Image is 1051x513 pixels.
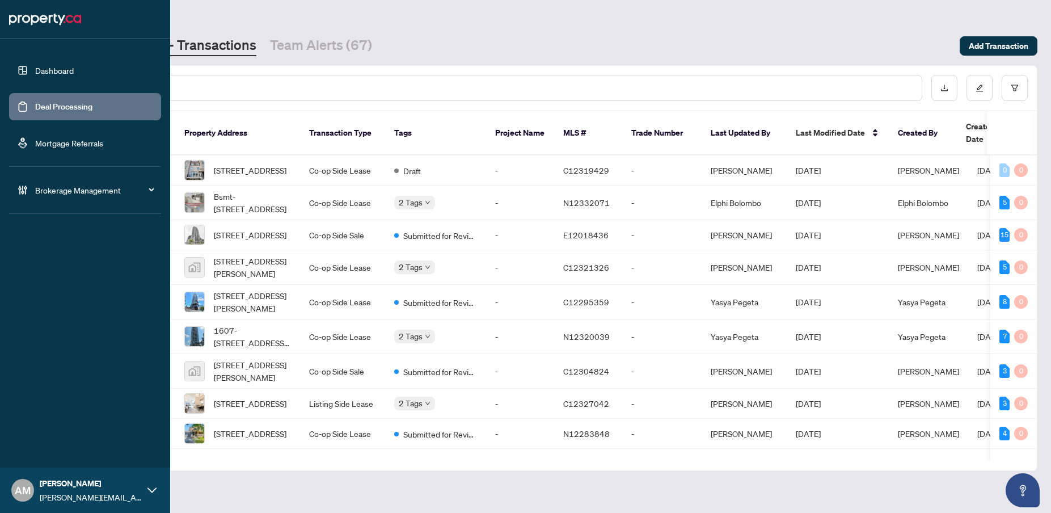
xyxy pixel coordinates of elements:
td: Yasya Pegeta [702,285,787,319]
a: Mortgage Referrals [35,138,103,148]
td: - [486,285,554,319]
span: 2 Tags [399,260,423,274]
td: Co-op Side Lease [300,250,385,285]
div: 4 [999,427,1010,440]
div: 15 [999,228,1010,242]
img: thumbnail-img [185,327,204,346]
div: 0 [1014,196,1028,209]
span: [STREET_ADDRESS] [214,397,286,410]
th: Tags [385,111,486,155]
td: Co-op Side Sale [300,354,385,389]
td: Co-op Side Sale [300,220,385,250]
span: Created Date [966,120,1014,145]
span: Brokerage Management [35,184,153,196]
td: - [622,389,702,419]
span: [STREET_ADDRESS][PERSON_NAME] [214,289,291,314]
div: 7 [999,330,1010,343]
td: - [622,186,702,220]
td: Co-op Side Lease [300,285,385,319]
span: [DATE] [796,262,821,272]
img: thumbnail-img [185,225,204,245]
td: [PERSON_NAME] [702,354,787,389]
span: [PERSON_NAME] [898,230,959,240]
span: 2 Tags [399,397,423,410]
td: Co-op Side Lease [300,419,385,449]
span: AM [15,482,31,498]
td: - [486,186,554,220]
a: Dashboard [35,65,74,75]
div: 0 [1014,228,1028,242]
span: [DATE] [977,165,1002,175]
span: [DATE] [796,331,821,342]
button: Open asap [1006,473,1040,507]
button: Add Transaction [960,36,1037,56]
span: down [425,200,430,205]
span: edit [976,84,984,92]
td: Co-op Side Lease [300,155,385,186]
div: 8 [999,295,1010,309]
span: [DATE] [977,331,1002,342]
span: [DATE] [977,366,1002,376]
span: [DATE] [796,428,821,439]
th: Created By [889,111,957,155]
span: Bsmt-[STREET_ADDRESS] [214,190,291,215]
div: 3 [999,364,1010,378]
td: - [486,220,554,250]
span: [STREET_ADDRESS][PERSON_NAME] [214,359,291,384]
td: - [486,155,554,186]
td: - [486,419,554,449]
div: 0 [1014,397,1028,410]
span: Elphi Bolombo [898,197,948,208]
img: thumbnail-img [185,394,204,413]
span: 2 Tags [399,330,423,343]
td: [PERSON_NAME] [702,419,787,449]
span: [DATE] [977,262,1002,272]
div: 5 [999,260,1010,274]
span: down [425,334,430,339]
img: thumbnail-img [185,258,204,277]
div: 0 [999,163,1010,177]
td: [PERSON_NAME] [702,250,787,285]
td: - [622,220,702,250]
span: [PERSON_NAME] [898,262,959,272]
div: 0 [1014,260,1028,274]
span: [STREET_ADDRESS] [214,164,286,176]
td: Elphi Bolombo [702,186,787,220]
td: [PERSON_NAME] [702,389,787,419]
td: Listing Side Lease [300,389,385,419]
img: logo [9,10,81,28]
div: 0 [1014,163,1028,177]
span: Last Modified Date [796,127,865,139]
span: N12320039 [563,331,610,342]
span: [STREET_ADDRESS] [214,229,286,241]
td: - [622,250,702,285]
td: - [486,389,554,419]
a: Team Alerts (67) [270,36,372,56]
span: [PERSON_NAME] [898,366,959,376]
div: 0 [1014,330,1028,343]
th: Last Modified Date [787,111,889,155]
span: Add Transaction [969,37,1028,55]
span: [DATE] [796,230,821,240]
span: [DATE] [977,398,1002,409]
span: 1607-[STREET_ADDRESS][PERSON_NAME][PERSON_NAME] [214,324,291,349]
span: [DATE] [977,230,1002,240]
span: Submitted for Review [403,428,477,440]
th: Project Name [486,111,554,155]
span: [PERSON_NAME] [898,398,959,409]
span: filter [1011,84,1019,92]
span: down [425,401,430,406]
button: download [931,75,957,101]
th: Trade Number [622,111,702,155]
span: 2 Tags [399,196,423,209]
span: download [940,84,948,92]
td: Yasya Pegeta [702,319,787,354]
div: 0 [1014,427,1028,440]
img: thumbnail-img [185,193,204,212]
span: C12295359 [563,297,609,307]
span: Yasya Pegeta [898,331,946,342]
span: Draft [403,165,421,177]
span: [DATE] [796,366,821,376]
td: Co-op Side Lease [300,319,385,354]
span: [PERSON_NAME] [898,428,959,439]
